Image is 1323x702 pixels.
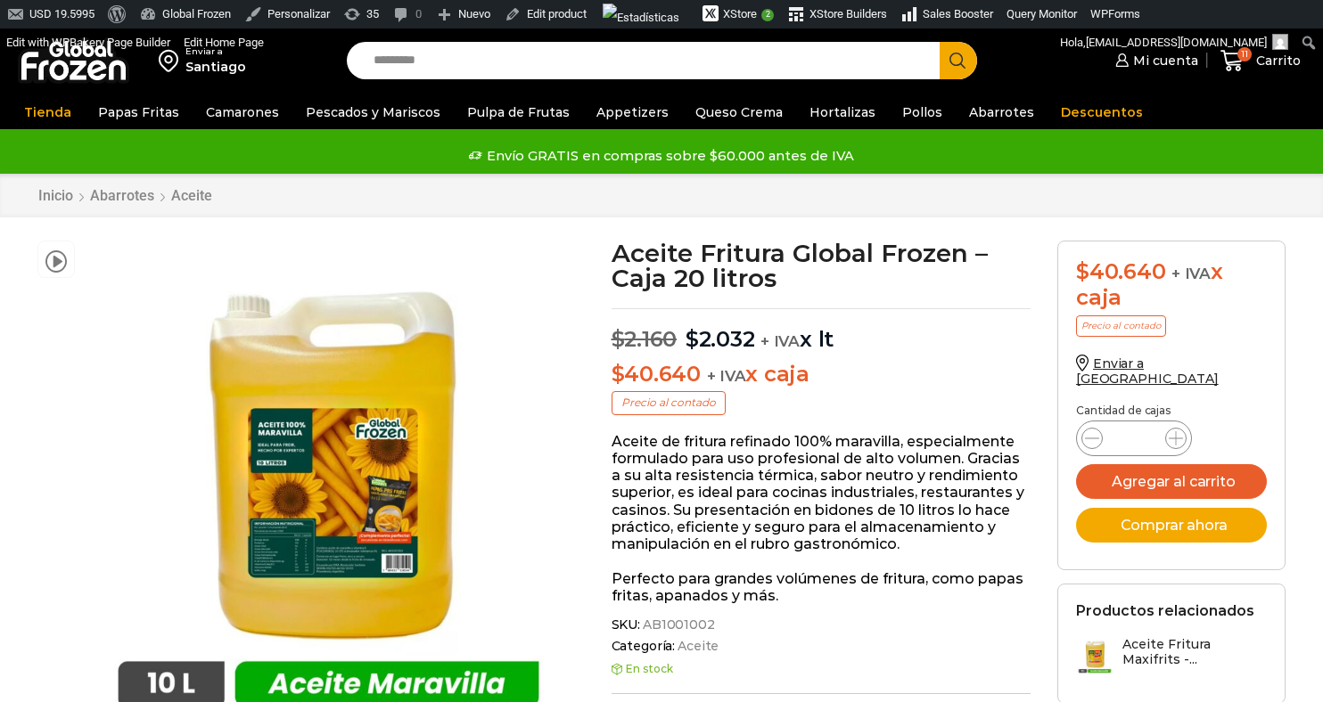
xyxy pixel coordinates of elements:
h2: Productos relacionados [1076,602,1254,619]
bdi: 40.640 [1076,258,1165,284]
p: Aceite de fritura refinado 100% maravilla, especialmente formulado para uso profesional de alto v... [612,433,1031,552]
img: address-field-icon.svg [159,45,185,76]
span: Mi cuenta [1129,52,1198,69]
a: Hola, [1054,29,1295,57]
a: Enviar a [GEOGRAPHIC_DATA] [1076,355,1219,387]
input: Product quantity [1117,426,1151,451]
div: x caja [1076,259,1267,311]
span: Sales Booster [923,7,993,20]
p: En stock [612,663,1031,675]
img: xstore [703,5,719,21]
p: Precio al contado [612,391,726,414]
a: Aceite [170,187,213,204]
span: $ [1076,258,1089,284]
span: XStore Builders [809,7,887,20]
p: Perfecto para grandes volúmenes de fritura, como papas fritas, apanados y más. [612,570,1031,604]
span: $ [612,361,625,387]
span: + IVA [1171,265,1211,282]
a: Inicio [37,187,74,204]
span: [EMAIL_ADDRESS][DOMAIN_NAME] [1086,36,1267,49]
a: Mi cuenta [1111,43,1198,78]
nav: Breadcrumb [37,187,213,204]
p: x lt [612,308,1031,353]
button: Search button [940,42,977,79]
span: + IVA [760,332,800,350]
p: x caja [612,362,1031,388]
a: 11 Carrito [1216,40,1305,82]
a: Camarones [197,95,288,129]
a: Tienda [15,95,80,129]
a: Edit Home Page [177,29,271,57]
a: Appetizers [588,95,678,129]
div: Santiago [185,58,246,76]
span: 2 [761,9,774,21]
span: XStore [723,7,757,20]
bdi: 2.160 [612,326,678,352]
img: Visitas de 48 horas. Haz clic para ver más estadísticas del sitio. [603,4,679,32]
a: Pescados y Mariscos [297,95,449,129]
span: Categoría: [612,639,1031,654]
span: SKU: [612,617,1031,633]
span: Carrito [1252,52,1301,69]
p: Precio al contado [1076,315,1166,337]
a: Aceite Fritura Maxifrits -... [1076,637,1267,675]
a: Papas Fritas [89,95,188,129]
p: Cantidad de cajas [1076,404,1267,417]
button: Comprar ahora [1076,508,1267,543]
span: $ [686,326,699,352]
bdi: 2.032 [686,326,755,352]
a: Aceite [675,639,719,654]
bdi: 40.640 [612,361,701,387]
span: AB1001002 [640,617,715,633]
a: Pollos [893,95,951,129]
button: Agregar al carrito [1076,464,1267,499]
a: Hortalizas [801,95,884,129]
a: Abarrotes [89,187,155,204]
a: Abarrotes [960,95,1043,129]
a: Pulpa de Frutas [458,95,579,129]
a: Descuentos [1052,95,1152,129]
span: + IVA [707,367,746,385]
a: Queso Crema [686,95,792,129]
h1: Aceite Fritura Global Frozen – Caja 20 litros [612,241,1031,290]
h3: Aceite Fritura Maxifrits -... [1122,637,1267,667]
span: $ [612,326,625,352]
